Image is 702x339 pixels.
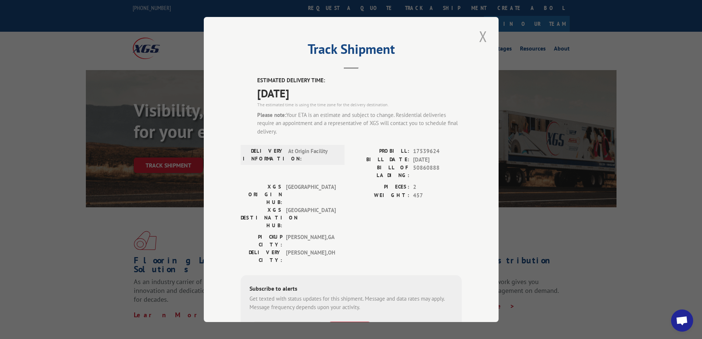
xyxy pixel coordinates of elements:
label: DELIVERY INFORMATION: [243,147,284,163]
div: Get texted with status updates for this shipment. Message and data rates may apply. Message frequ... [249,295,453,311]
a: Open chat [671,309,693,332]
div: The estimated time is using the time zone for the delivery destination. [257,101,462,108]
label: PROBILL: [351,147,409,156]
label: PIECES: [351,183,409,191]
span: 457 [413,191,462,200]
input: Phone Number [252,322,322,337]
label: BILL DATE: [351,156,409,164]
label: WEIGHT: [351,191,409,200]
button: SUBSCRIBE [328,322,371,337]
label: DELIVERY CITY: [241,249,282,264]
span: [PERSON_NAME] , OH [286,249,336,264]
div: Subscribe to alerts [249,284,453,295]
h2: Track Shipment [241,44,462,58]
label: BILL OF LADING: [351,164,409,179]
label: XGS ORIGIN HUB: [241,183,282,206]
span: At Origin Facility [288,147,338,163]
span: [DATE] [257,85,462,101]
div: Your ETA is an estimate and subject to change. Residential deliveries require an appointment and ... [257,111,462,136]
label: XGS DESTINATION HUB: [241,206,282,229]
label: PICKUP CITY: [241,233,282,249]
button: Close modal [477,26,489,46]
span: [DATE] [413,156,462,164]
span: [GEOGRAPHIC_DATA] [286,206,336,229]
span: 17539624 [413,147,462,156]
strong: Please note: [257,111,286,118]
span: [GEOGRAPHIC_DATA] [286,183,336,206]
label: ESTIMATED DELIVERY TIME: [257,76,462,85]
span: [PERSON_NAME] , GA [286,233,336,249]
span: 50860888 [413,164,462,179]
span: 2 [413,183,462,191]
